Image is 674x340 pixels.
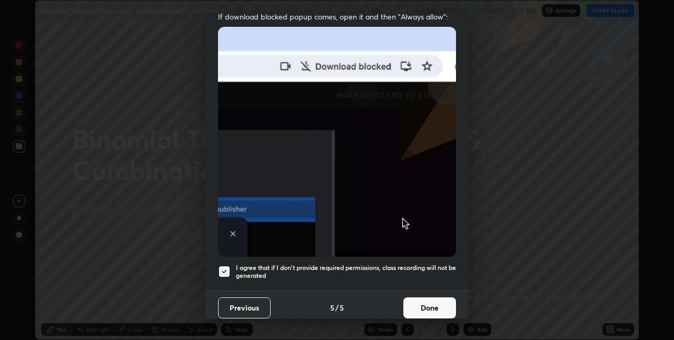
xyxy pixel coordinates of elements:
span: If download blocked popup comes, open it and then "Always allow": [218,12,456,22]
h4: / [335,302,339,313]
img: downloads-permission-blocked.gif [218,27,456,257]
button: Done [403,297,456,318]
h4: 5 [330,302,334,313]
h4: 5 [340,302,344,313]
button: Previous [218,297,271,318]
h5: I agree that if I don't provide required permissions, class recording will not be generated [236,264,456,280]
